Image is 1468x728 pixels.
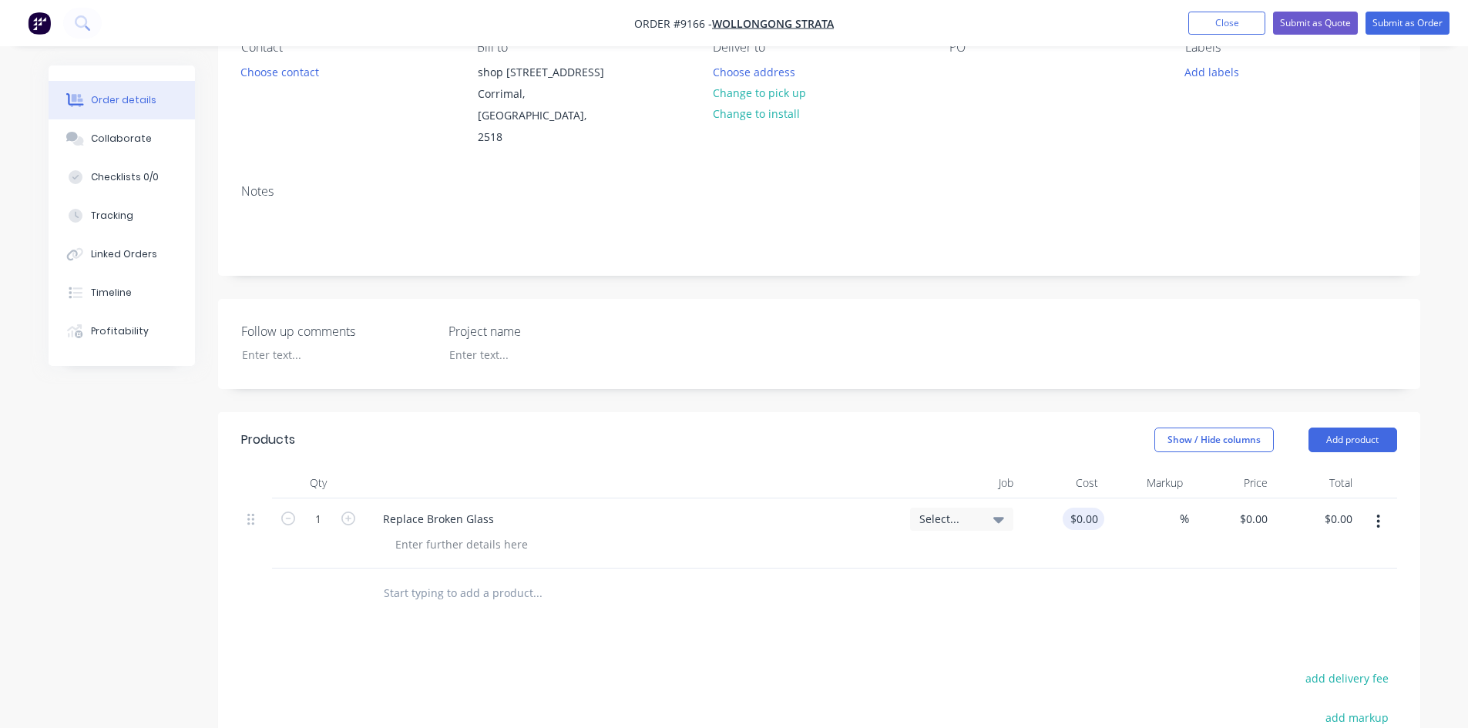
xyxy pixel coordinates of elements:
div: Linked Orders [91,247,157,261]
div: Tracking [91,209,133,223]
div: Markup [1104,468,1189,498]
div: Order details [91,93,156,107]
button: Linked Orders [49,235,195,273]
button: Submit as Order [1366,12,1450,35]
button: Submit as Quote [1273,12,1358,35]
div: Labels [1185,40,1396,55]
button: Checklists 0/0 [49,158,195,196]
div: Bill to [477,40,688,55]
span: Order #9166 - [634,16,712,31]
div: Job [904,468,1020,498]
img: Factory [28,12,51,35]
div: Deliver to [713,40,924,55]
button: Tracking [49,196,195,235]
button: Timeline [49,273,195,312]
div: Qty [272,468,364,498]
button: Choose address [704,61,803,82]
button: Change to install [704,103,808,124]
div: Timeline [91,286,132,300]
div: Price [1189,468,1274,498]
input: Start typing to add a product... [383,578,691,609]
div: Notes [241,184,1397,199]
button: Profitability [49,312,195,351]
a: Wollongong Strata [712,16,834,31]
div: Profitability [91,324,149,338]
div: Cost [1020,468,1104,498]
div: shop [STREET_ADDRESS]Corrimal, [GEOGRAPHIC_DATA], 2518 [465,61,619,149]
button: Order details [49,81,195,119]
button: Change to pick up [704,82,814,103]
div: shop [STREET_ADDRESS] [478,62,606,83]
button: Collaborate [49,119,195,158]
div: Checklists 0/0 [91,170,159,184]
div: Collaborate [91,132,152,146]
div: Contact [241,40,452,55]
div: Products [241,431,295,449]
div: Corrimal, [GEOGRAPHIC_DATA], 2518 [478,83,606,148]
button: Choose contact [232,61,327,82]
div: Total [1274,468,1359,498]
button: add delivery fee [1298,668,1397,689]
span: Select... [919,511,978,527]
button: add markup [1318,707,1397,728]
button: Add product [1308,428,1397,452]
span: % [1180,510,1189,528]
label: Project name [448,322,641,341]
label: Follow up comments [241,322,434,341]
div: PO [949,40,1161,55]
button: Add labels [1177,61,1248,82]
button: Show / Hide columns [1154,428,1274,452]
div: Replace Broken Glass [371,508,506,530]
button: Close [1188,12,1265,35]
